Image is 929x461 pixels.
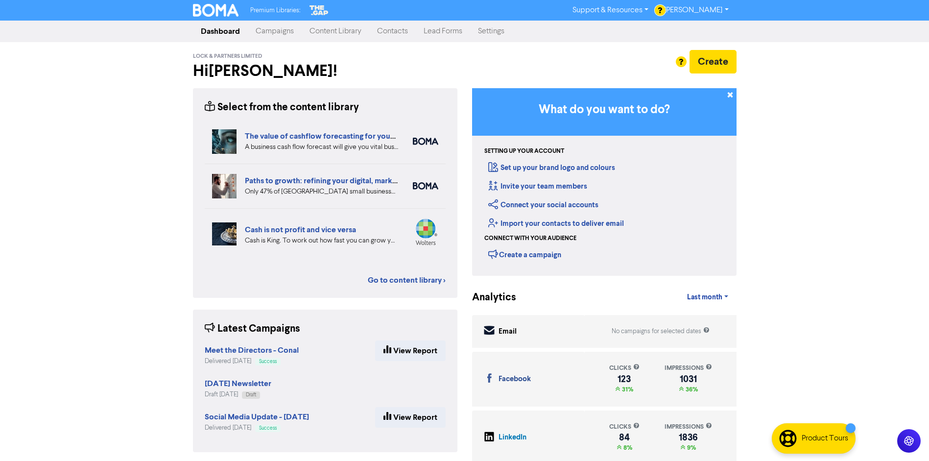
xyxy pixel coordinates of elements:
[205,423,309,433] div: Delivered [DATE]
[193,22,248,41] a: Dashboard
[609,422,640,432] div: clicks
[193,62,457,80] h2: Hi [PERSON_NAME] !
[205,347,299,355] a: Meet the Directors - Conal
[665,375,712,383] div: 1031
[259,426,277,431] span: Success
[487,103,722,117] h3: What do you want to do?
[488,219,624,228] a: Import your contacts to deliver email
[250,7,300,14] span: Premium Libraries:
[413,138,438,145] img: boma_accounting
[368,274,446,286] a: Go to content library >
[656,2,736,18] a: [PERSON_NAME]
[499,326,517,338] div: Email
[679,288,736,307] a: Last month
[484,147,564,156] div: Setting up your account
[245,236,398,246] div: Cash is King. To work out how fast you can grow your business, you need to look at your projected...
[245,176,476,186] a: Paths to growth: refining your digital, market and export strategies
[245,187,398,197] div: Only 47% of New Zealand small businesses expect growth in 2025. We’ve highlighted four key ways y...
[205,380,271,388] a: [DATE] Newsletter
[470,22,512,41] a: Settings
[205,345,299,355] strong: Meet the Directors - Conal
[488,200,598,210] a: Connect your social accounts
[609,375,640,383] div: 123
[488,182,587,191] a: Invite your team members
[308,4,330,17] img: The Gap
[472,88,737,276] div: Getting Started in BOMA
[375,340,446,361] a: View Report
[484,234,576,243] div: Connect with your audience
[205,379,271,388] strong: [DATE] Newsletter
[687,293,722,302] span: Last month
[205,390,271,399] div: Draft [DATE]
[246,392,256,397] span: Draft
[413,218,438,251] img: wolterskluwer
[621,444,632,452] span: 8%
[369,22,416,41] a: Contacts
[612,327,710,336] div: No campaigns for selected dates
[684,386,698,393] span: 36%
[248,22,302,41] a: Campaigns
[499,374,531,385] div: Facebook
[205,100,359,115] div: Select from the content library
[205,357,299,366] div: Delivered [DATE]
[488,163,615,172] a: Set up your brand logo and colours
[620,386,633,393] span: 31%
[565,2,656,18] a: Support & Resources
[472,290,504,305] div: Analytics
[205,321,300,337] div: Latest Campaigns
[685,444,696,452] span: 9%
[375,407,446,428] a: View Report
[665,434,712,441] div: 1836
[499,432,526,443] div: LinkedIn
[609,434,640,441] div: 84
[245,225,356,235] a: Cash is not profit and vice versa
[245,142,398,152] div: A business cash flow forecast will give you vital business intelligence to help you scenario-plan...
[193,53,262,60] span: Lock & Partners Limited
[488,247,561,262] div: Create a campaign
[302,22,369,41] a: Content Library
[665,422,712,432] div: impressions
[245,131,425,141] a: The value of cashflow forecasting for your business
[880,414,929,461] iframe: Chat Widget
[690,50,737,73] button: Create
[259,359,277,364] span: Success
[205,413,309,421] a: Social Media Update - [DATE]
[193,4,239,17] img: BOMA Logo
[205,412,309,422] strong: Social Media Update - [DATE]
[609,364,640,373] div: clicks
[416,22,470,41] a: Lead Forms
[665,364,712,373] div: impressions
[413,182,438,190] img: boma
